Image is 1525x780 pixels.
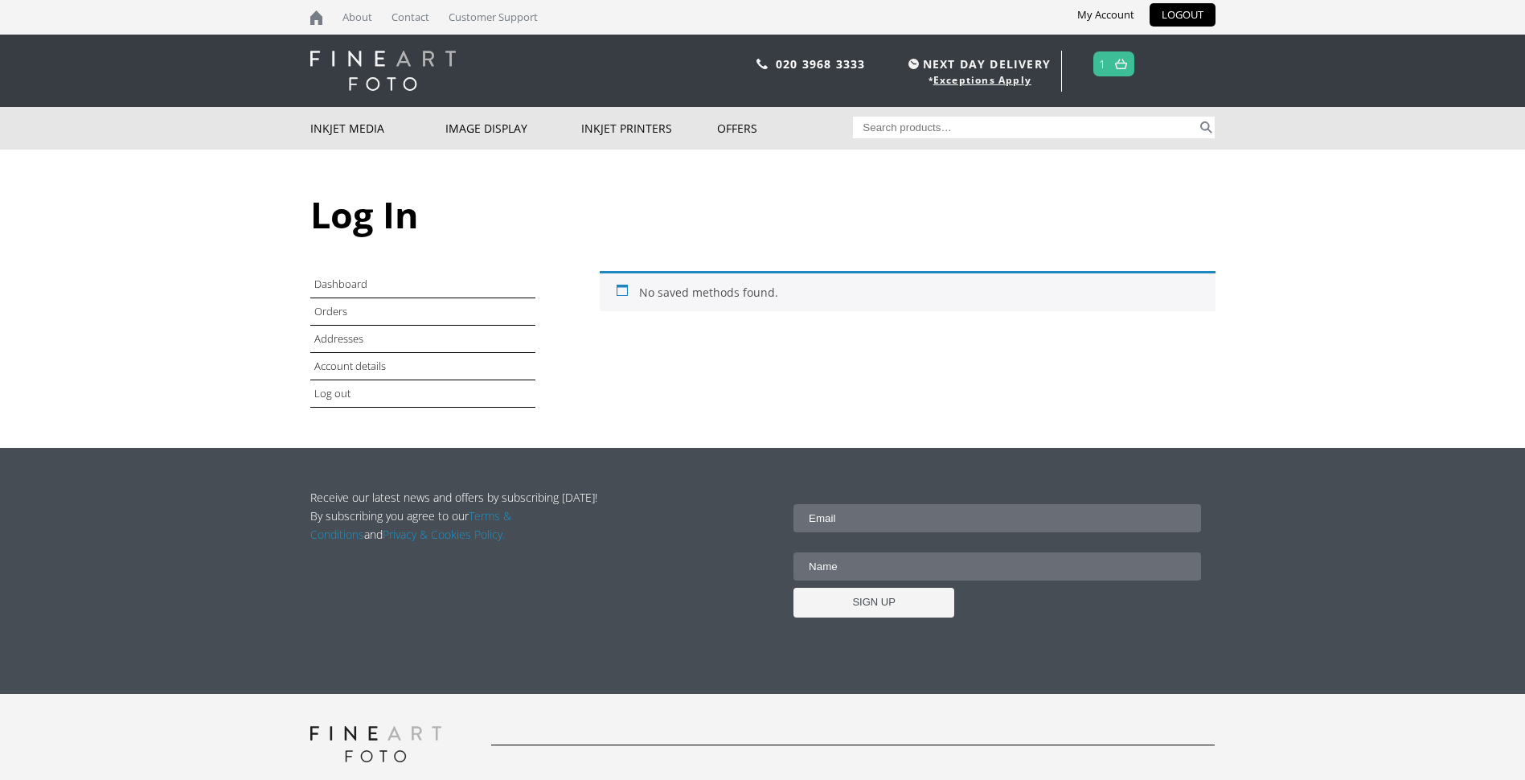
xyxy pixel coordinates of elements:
[1065,3,1146,27] a: My Account
[933,73,1031,87] a: Exceptions Apply
[793,504,1201,532] input: Email
[314,304,347,318] a: Orders
[756,59,768,69] img: phone.svg
[717,107,853,150] a: Offers
[1197,117,1215,138] button: Search
[853,117,1197,138] input: Search products…
[445,107,581,150] a: Image Display
[314,386,351,400] a: Log out
[310,726,442,762] img: logo-grey.svg
[908,59,919,69] img: time.svg
[310,271,582,408] nav: Account pages
[581,107,717,150] a: Inkjet Printers
[793,552,1201,581] input: Name
[310,190,1215,239] h1: Log In
[310,51,456,91] img: logo-white.svg
[310,488,606,544] p: Receive our latest news and offers by subscribing [DATE]! By subscribing you agree to our and
[904,55,1051,73] span: NEXT DAY DELIVERY
[383,527,505,542] a: Privacy & Cookies Policy.
[600,271,1215,311] div: No saved methods found.
[314,331,363,346] a: Addresses
[314,277,367,291] a: Dashboard
[310,107,446,150] a: Inkjet Media
[793,588,954,618] input: SIGN UP
[1150,3,1215,27] a: LOGOUT
[1099,52,1106,76] a: 1
[1115,59,1127,69] img: basket.svg
[776,56,866,72] a: 020 3968 3333
[314,359,386,373] a: Account details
